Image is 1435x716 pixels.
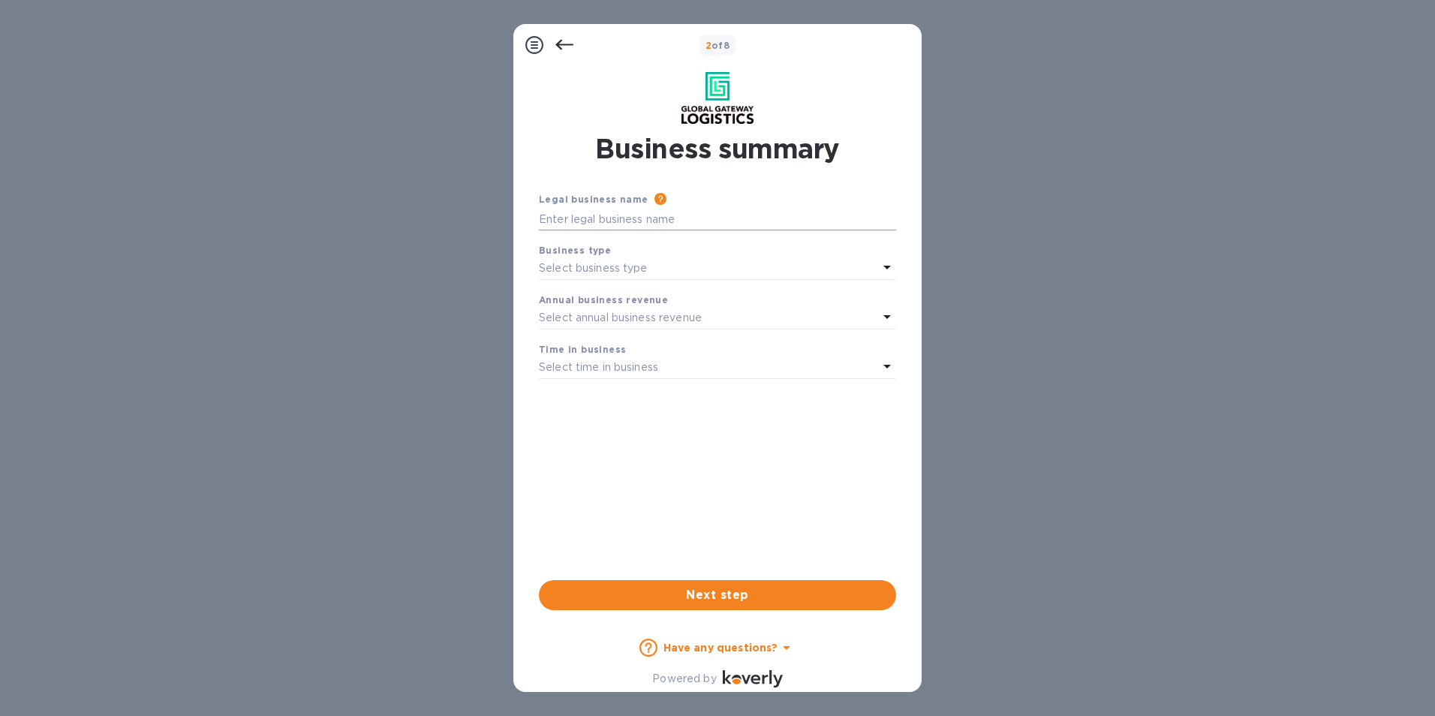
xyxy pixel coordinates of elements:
b: Time in business [539,344,626,355]
span: 2 [705,40,711,51]
p: Powered by [652,671,716,687]
b: Business type [539,245,611,256]
p: Select annual business revenue [539,310,702,326]
p: Select business type [539,260,648,276]
b: of 8 [705,40,730,51]
b: Have any questions? [663,642,778,654]
b: Annual business revenue [539,294,668,305]
button: Next step [539,580,896,610]
h1: Business summary [595,130,839,167]
span: Next step [551,586,884,604]
b: Legal business name [539,194,648,205]
input: Enter legal business name [539,208,896,230]
p: Select time in business [539,360,658,375]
